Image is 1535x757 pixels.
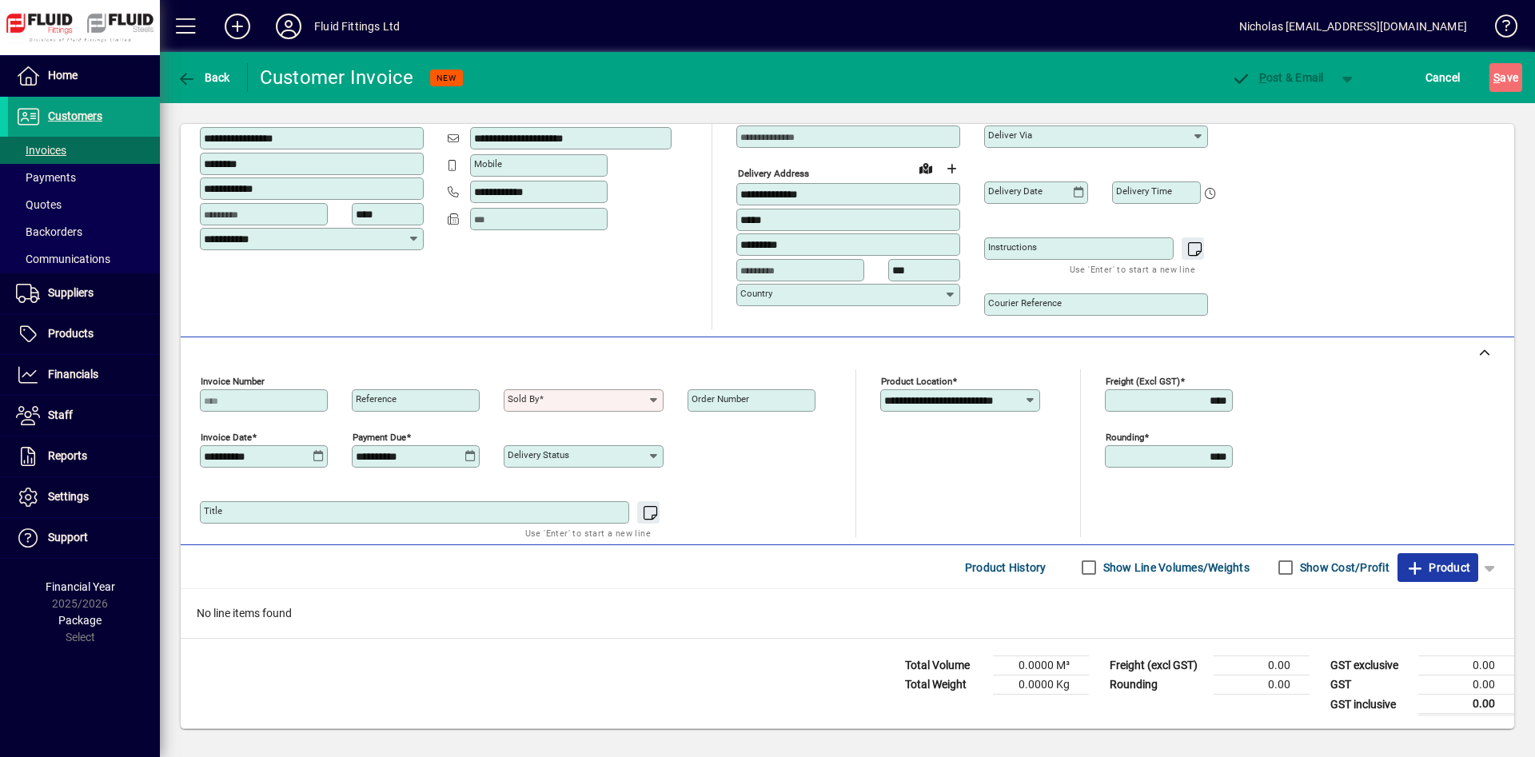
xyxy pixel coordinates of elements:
[16,253,110,265] span: Communications
[1493,71,1500,84] span: S
[881,376,952,387] mat-label: Product location
[356,393,397,404] mat-label: Reference
[1322,675,1418,695] td: GST
[1102,675,1214,695] td: Rounding
[1102,656,1214,675] td: Freight (excl GST)
[1214,675,1310,695] td: 0.00
[965,555,1047,580] span: Product History
[8,164,160,191] a: Payments
[1489,63,1522,92] button: Save
[8,273,160,313] a: Suppliers
[8,477,160,517] a: Settings
[8,56,160,96] a: Home
[474,158,502,169] mat-label: Mobile
[204,505,222,516] mat-label: Title
[46,580,115,593] span: Financial Year
[988,297,1062,309] mat-label: Courier Reference
[1418,656,1514,675] td: 0.00
[1106,376,1180,387] mat-label: Freight (excl GST)
[48,531,88,544] span: Support
[437,73,457,83] span: NEW
[1100,560,1250,576] label: Show Line Volumes/Weights
[988,129,1032,141] mat-label: Deliver via
[263,12,314,41] button: Profile
[1322,656,1418,675] td: GST exclusive
[1239,14,1467,39] div: Nicholas [EMAIL_ADDRESS][DOMAIN_NAME]
[48,408,73,421] span: Staff
[8,518,160,558] a: Support
[525,524,651,542] mat-hint: Use 'Enter' to start a new line
[1259,71,1266,84] span: P
[48,368,98,380] span: Financials
[260,65,414,90] div: Customer Invoice
[959,553,1053,582] button: Product History
[897,656,993,675] td: Total Volume
[201,432,252,443] mat-label: Invoice date
[1425,65,1461,90] span: Cancel
[16,198,62,211] span: Quotes
[16,225,82,238] span: Backorders
[16,144,66,157] span: Invoices
[181,589,1514,638] div: No line items found
[1231,71,1324,84] span: ost & Email
[508,393,539,404] mat-label: Sold by
[177,71,230,84] span: Back
[897,675,993,695] td: Total Weight
[212,12,263,41] button: Add
[8,218,160,245] a: Backorders
[1223,63,1332,92] button: Post & Email
[1405,555,1470,580] span: Product
[1483,3,1515,55] a: Knowledge Base
[1106,432,1144,443] mat-label: Rounding
[8,355,160,395] a: Financials
[48,110,102,122] span: Customers
[8,137,160,164] a: Invoices
[1116,185,1172,197] mat-label: Delivery time
[1070,260,1195,278] mat-hint: Use 'Enter' to start a new line
[939,156,964,181] button: Choose address
[377,99,402,125] a: View on map
[1297,560,1389,576] label: Show Cost/Profit
[988,185,1043,197] mat-label: Delivery date
[48,490,89,503] span: Settings
[692,393,749,404] mat-label: Order number
[993,675,1089,695] td: 0.0000 Kg
[740,288,772,299] mat-label: Country
[1418,675,1514,695] td: 0.00
[48,286,94,299] span: Suppliers
[1397,553,1478,582] button: Product
[1493,65,1518,90] span: ave
[1418,695,1514,715] td: 0.00
[1322,695,1418,715] td: GST inclusive
[1214,656,1310,675] td: 0.00
[8,314,160,354] a: Products
[48,449,87,462] span: Reports
[48,327,94,340] span: Products
[160,63,248,92] app-page-header-button: Back
[16,171,76,184] span: Payments
[988,241,1037,253] mat-label: Instructions
[913,155,939,181] a: View on map
[508,449,569,460] mat-label: Delivery status
[8,436,160,476] a: Reports
[993,656,1089,675] td: 0.0000 M³
[201,376,265,387] mat-label: Invoice number
[8,396,160,436] a: Staff
[1421,63,1465,92] button: Cancel
[402,100,428,126] button: Copy to Delivery address
[173,63,234,92] button: Back
[314,14,400,39] div: Fluid Fittings Ltd
[8,245,160,273] a: Communications
[353,432,406,443] mat-label: Payment due
[58,614,102,627] span: Package
[48,69,78,82] span: Home
[8,191,160,218] a: Quotes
